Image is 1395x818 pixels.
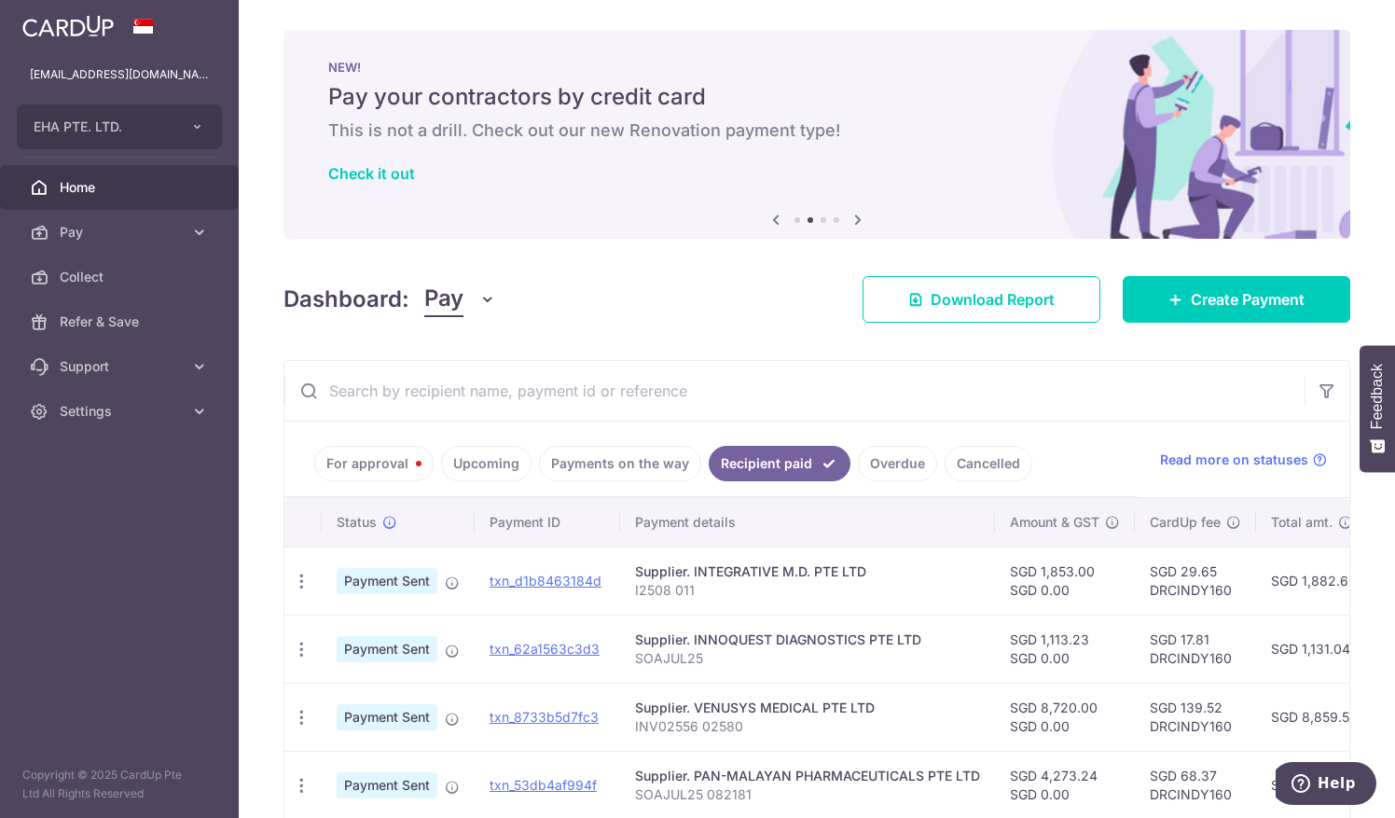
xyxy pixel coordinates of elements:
span: Collect [60,268,183,286]
a: Overdue [858,446,937,481]
td: SGD 1,113.23 SGD 0.00 [995,615,1135,683]
a: Upcoming [441,446,532,481]
span: Create Payment [1191,288,1305,311]
th: Payment details [620,498,995,547]
iframe: Opens a widget where you can find more information [1276,762,1376,809]
input: Search by recipient name, payment id or reference [284,361,1305,421]
td: SGD 8,720.00 SGD 0.00 [995,683,1135,751]
span: Pay [60,223,183,242]
img: Renovation banner [283,30,1350,239]
td: SGD 1,131.04 [1256,615,1380,683]
td: SGD 1,882.65 [1256,547,1380,615]
button: Feedback - Show survey [1360,345,1395,472]
a: txn_62a1563c3d3 [490,641,600,657]
h5: Pay your contractors by credit card [328,82,1305,112]
span: EHA PTE. LTD. [34,118,172,136]
a: Check it out [328,164,415,183]
span: Refer & Save [60,312,183,331]
a: txn_8733b5d7fc3 [490,709,599,725]
a: Read more on statuses [1160,451,1327,469]
div: Supplier. INNOQUEST DIAGNOSTICS PTE LTD [635,631,980,649]
div: Supplier. PAN-MALAYAN PHARMACEUTICALS PTE LTD [635,767,980,785]
span: Payment Sent [337,568,437,594]
td: SGD 17.81 DRCINDY160 [1135,615,1256,683]
td: SGD 8,859.52 [1256,683,1380,751]
a: Recipient paid [709,446,850,481]
p: I2508 011 [635,581,980,600]
a: Download Report [863,276,1100,323]
th: Payment ID [475,498,620,547]
span: Pay [424,282,463,317]
span: Payment Sent [337,704,437,730]
a: Cancelled [945,446,1032,481]
td: SGD 139.52 DRCINDY160 [1135,683,1256,751]
span: Payment Sent [337,636,437,662]
h4: Dashboard: [283,283,409,316]
p: SOAJUL25 082181 [635,785,980,804]
span: Download Report [931,288,1055,311]
a: Payments on the way [539,446,701,481]
a: txn_d1b8463184d [490,573,601,589]
span: Total amt. [1271,513,1333,532]
img: CardUp [22,15,114,37]
div: Supplier. INTEGRATIVE M.D. PTE LTD [635,562,980,581]
td: SGD 29.65 DRCINDY160 [1135,547,1256,615]
span: Settings [60,402,183,421]
span: CardUp fee [1150,513,1221,532]
span: Amount & GST [1010,513,1099,532]
p: SOAJUL25 [635,649,980,668]
span: Payment Sent [337,772,437,798]
span: Feedback [1369,364,1386,429]
span: Status [337,513,377,532]
button: Pay [424,282,496,317]
p: NEW! [328,60,1305,75]
a: Create Payment [1123,276,1350,323]
h6: This is not a drill. Check out our new Renovation payment type! [328,119,1305,142]
span: Read more on statuses [1160,451,1308,469]
a: For approval [314,446,434,481]
span: Home [60,178,183,197]
div: Supplier. VENUSYS MEDICAL PTE LTD [635,699,980,717]
button: EHA PTE. LTD. [17,104,222,149]
span: Support [60,357,183,376]
p: [EMAIL_ADDRESS][DOMAIN_NAME] [30,65,209,84]
a: txn_53db4af994f [490,777,597,793]
p: INV02556 02580 [635,717,980,736]
td: SGD 1,853.00 SGD 0.00 [995,547,1135,615]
